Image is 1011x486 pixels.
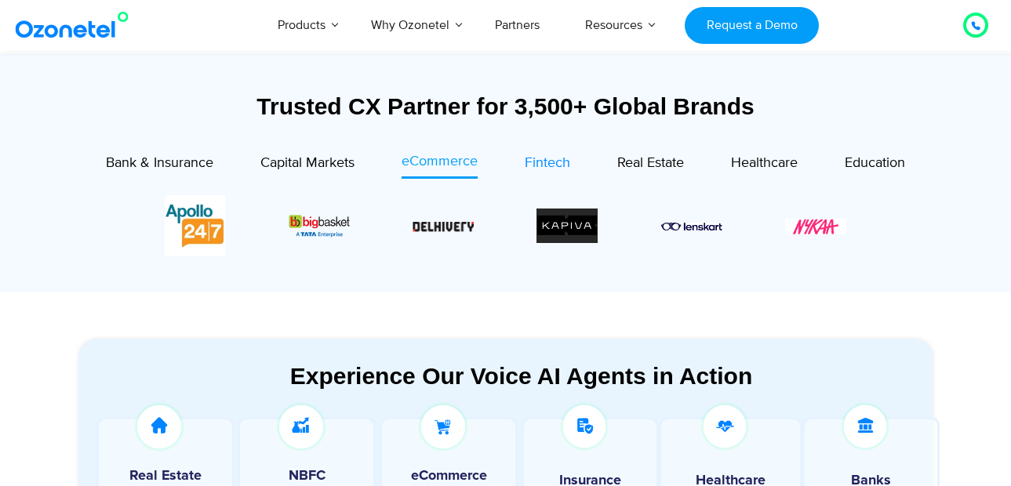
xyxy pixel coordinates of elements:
[402,151,478,179] a: eCommerce
[685,7,819,44] a: Request a Demo
[78,92,933,120] div: Trusted CX Partner for 3,500+ Global Brands
[525,154,570,172] span: Fintech
[617,154,684,172] span: Real Estate
[731,151,798,179] a: Healthcare
[107,469,224,483] h5: Real Estate
[106,154,213,172] span: Bank & Insurance
[260,151,355,179] a: Capital Markets
[260,154,355,172] span: Capital Markets
[525,151,570,179] a: Fintech
[94,362,949,390] div: Experience Our Voice AI Agents in Action
[845,151,905,179] a: Education
[248,469,365,483] h5: NBFC
[390,469,507,483] h5: eCommerce
[402,153,478,170] span: eCommerce
[165,195,847,256] div: Image Carousel
[731,154,798,172] span: Healthcare
[845,154,905,172] span: Education
[106,151,213,179] a: Bank & Insurance
[617,151,684,179] a: Real Estate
